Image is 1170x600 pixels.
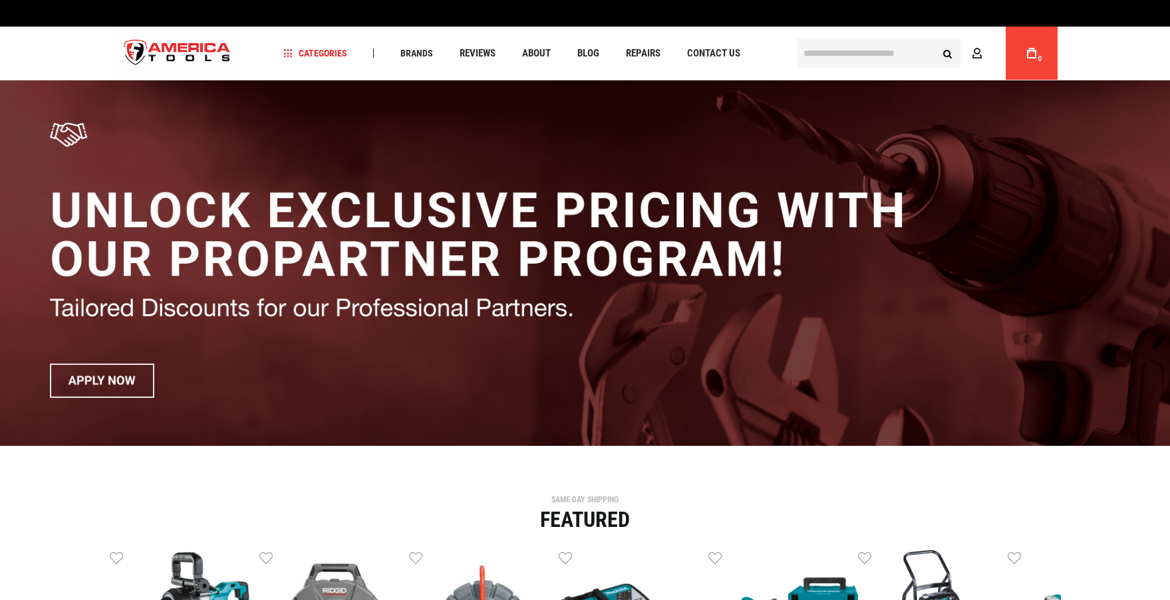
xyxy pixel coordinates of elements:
[516,45,557,62] a: About
[687,49,740,58] span: Contact Us
[571,45,605,62] a: Blog
[620,45,666,62] a: Repairs
[113,29,242,78] a: store logo
[522,49,551,58] span: About
[283,49,347,58] span: Categories
[681,45,746,62] a: Contact Us
[394,45,439,62] a: Brands
[110,509,1061,530] div: Featured
[277,45,353,62] a: Categories
[460,49,496,58] span: Reviews
[1038,55,1042,62] span: 0
[400,49,433,58] span: Brands
[113,29,242,78] img: America Tools
[454,45,502,62] a: Reviews
[577,49,599,58] span: Blog
[626,49,660,58] span: Repairs
[1019,27,1044,80] a: 0
[935,41,960,66] button: Search
[110,496,1061,504] div: SAME DAY SHIPPING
